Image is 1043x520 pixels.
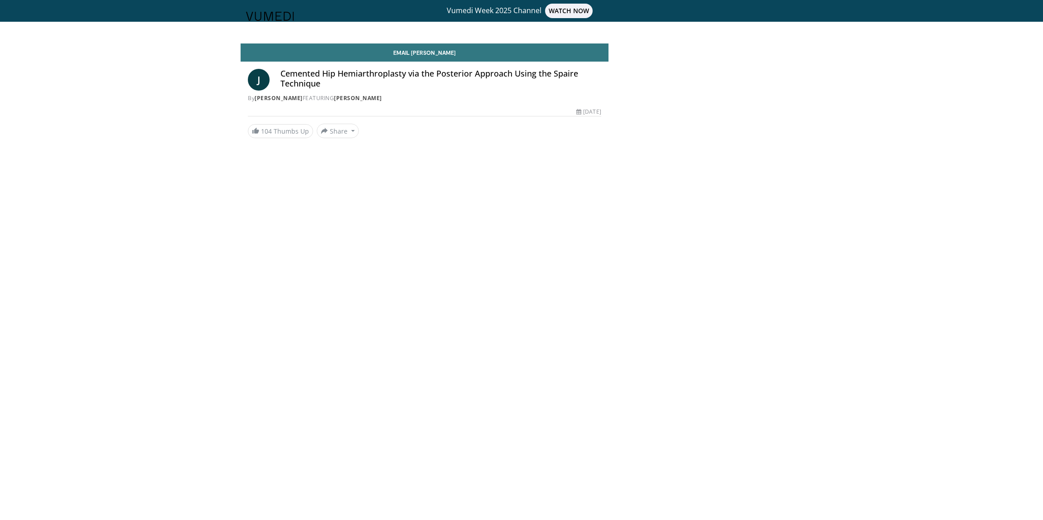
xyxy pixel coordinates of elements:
div: [DATE] [576,108,601,116]
button: Share [317,124,359,138]
span: 104 [261,127,272,135]
a: 104 Thumbs Up [248,124,313,138]
img: VuMedi Logo [246,12,294,21]
a: J [248,69,270,91]
a: Email [PERSON_NAME] [241,43,608,62]
a: [PERSON_NAME] [255,94,303,102]
h4: Cemented Hip Hemiarthroplasty via the Posterior Approach Using the Spaire Technique [280,69,601,88]
div: By FEATURING [248,94,601,102]
a: [PERSON_NAME] [334,94,382,102]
